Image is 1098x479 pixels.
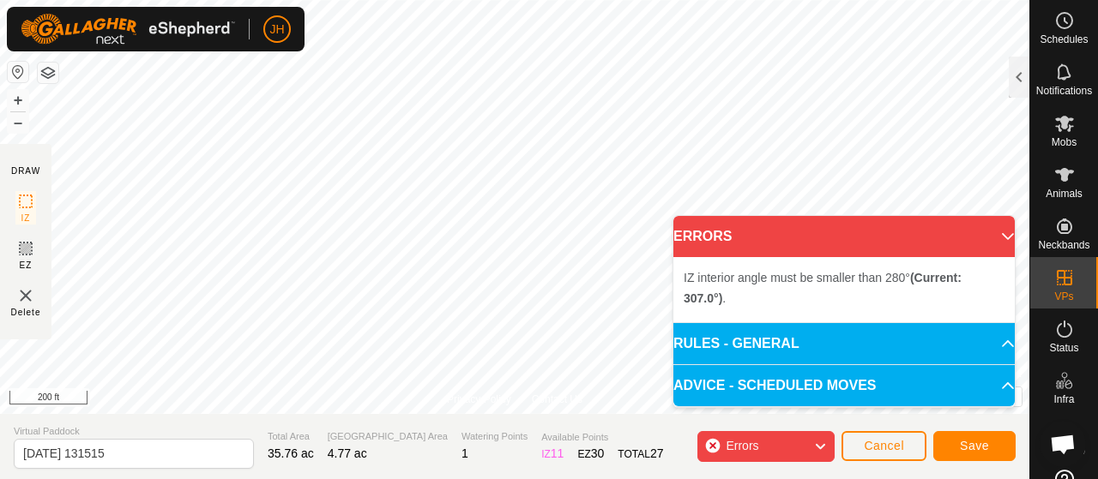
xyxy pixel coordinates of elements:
span: Heatmap [1043,446,1085,456]
div: DRAW [11,165,40,177]
span: Errors [726,439,758,452]
button: Reset Map [8,62,28,82]
button: + [8,90,28,111]
span: 35.76 ac [268,446,314,460]
span: 11 [551,446,564,460]
span: RULES - GENERAL [673,333,799,354]
span: 27 [650,446,664,460]
span: Schedules [1040,34,1088,45]
p-accordion-header: RULES - GENERAL [673,323,1015,364]
a: Contact Us [532,392,582,407]
span: ERRORS [673,226,732,247]
div: EZ [577,445,604,463]
span: 30 [591,446,605,460]
span: Delete [11,306,41,319]
span: IZ [21,212,31,225]
span: JH [269,21,284,39]
span: Available Points [541,430,663,445]
button: – [8,112,28,133]
a: Privacy Policy [447,392,511,407]
span: Infra [1053,394,1074,404]
img: Gallagher Logo [21,14,235,45]
span: Status [1049,343,1078,353]
span: ADVICE - SCHEDULED MOVES [673,375,876,396]
span: VPs [1054,291,1073,302]
p-accordion-header: ADVICE - SCHEDULED MOVES [673,365,1015,406]
span: Animals [1046,189,1083,199]
button: Save [933,431,1016,461]
span: Virtual Paddock [14,424,254,439]
span: Mobs [1052,137,1077,147]
button: Map Layers [38,63,58,83]
span: IZ interior angle must be smaller than 280° . [684,271,962,305]
span: Neckbands [1038,240,1089,250]
span: EZ [20,259,33,272]
span: Watering Points [462,429,528,444]
img: VP [15,285,36,306]
span: 1 [462,446,468,460]
p-accordion-header: ERRORS [673,216,1015,257]
span: 4.77 ac [328,446,367,460]
span: Cancel [864,439,904,452]
div: Open chat [1040,421,1086,467]
span: Notifications [1036,86,1092,96]
span: Total Area [268,429,314,444]
div: IZ [541,445,564,463]
span: Save [960,439,989,452]
span: [GEOGRAPHIC_DATA] Area [328,429,448,444]
div: TOTAL [618,445,663,463]
p-accordion-content: ERRORS [673,257,1015,322]
button: Cancel [842,431,926,461]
